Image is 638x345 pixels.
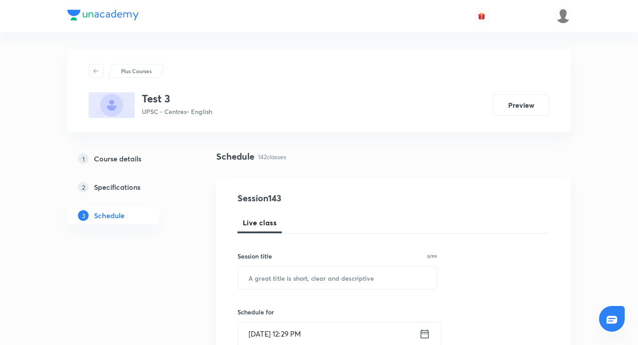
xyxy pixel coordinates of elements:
[258,152,286,161] p: 142 classes
[478,12,486,20] img: avatar
[121,67,152,75] p: Plus Courses
[142,92,212,105] h3: Test 3
[78,153,89,164] p: 1
[67,178,188,196] a: 2Specifications
[67,150,188,168] a: 1Course details
[493,94,549,116] button: Preview
[216,150,254,163] h4: Schedule
[237,307,437,317] h6: Schedule for
[243,217,276,228] span: Live class
[94,153,141,164] h5: Course details
[237,192,399,205] h4: Session 143
[142,107,212,116] p: UPSC - Centres • English
[78,182,89,192] p: 2
[94,182,140,192] h5: Specifications
[67,10,139,23] a: Company Logo
[94,210,124,221] h5: Schedule
[237,251,272,261] h6: Session title
[427,254,437,259] p: 0/99
[475,9,489,23] button: avatar
[89,92,135,118] img: D3F43781-E516-4530-927B-4ADAAE10F308_plus.png
[78,210,89,221] p: 3
[67,10,139,20] img: Company Logo
[556,8,571,24] img: S M AKSHATHAjjjfhfjgjgkgkgkhk
[238,267,436,289] input: A great title is short, clear and descriptive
